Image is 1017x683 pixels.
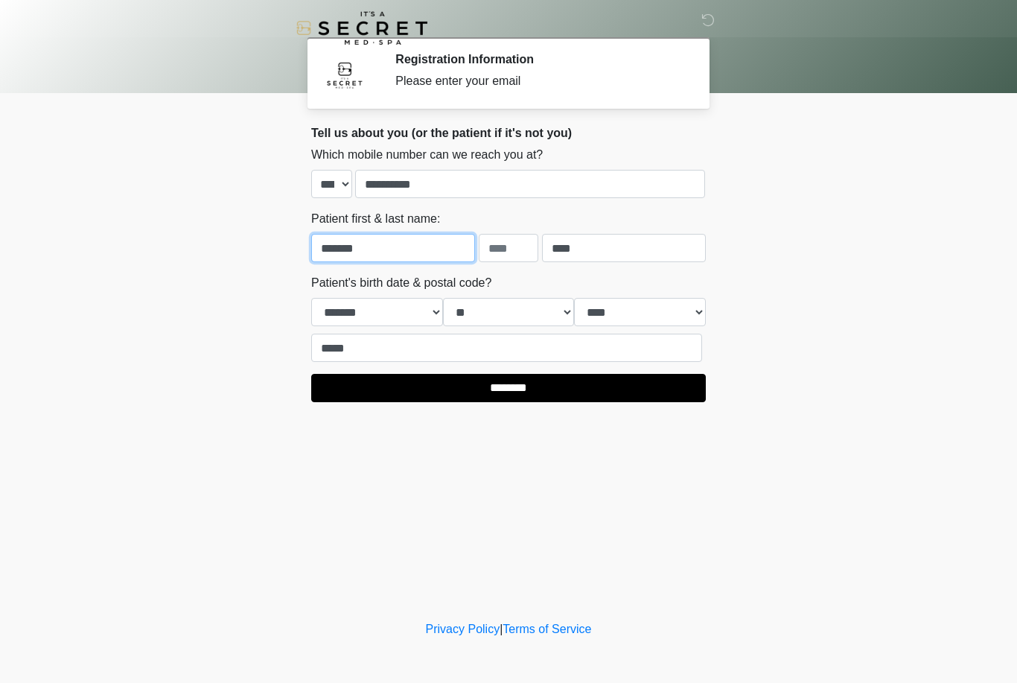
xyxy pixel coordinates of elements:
label: Which mobile number can we reach you at? [311,146,543,164]
a: Terms of Service [503,623,591,635]
img: It's A Secret Med Spa Logo [296,11,427,45]
label: Patient first & last name: [311,210,440,228]
img: Agent Avatar [322,52,367,97]
a: Privacy Policy [426,623,500,635]
div: Please enter your email [395,72,683,90]
label: Patient's birth date & postal code? [311,274,491,292]
h2: Registration Information [395,52,683,66]
h2: Tell us about you (or the patient if it's not you) [311,126,706,140]
a: | [500,623,503,635]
